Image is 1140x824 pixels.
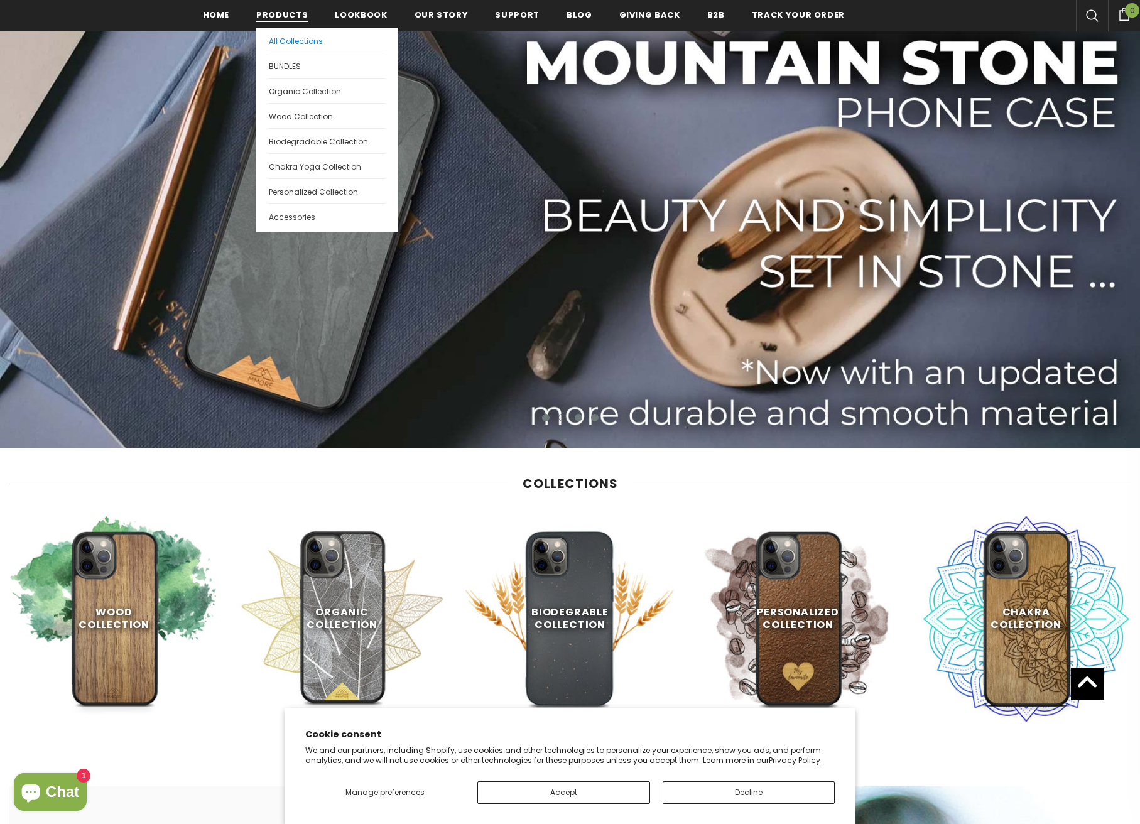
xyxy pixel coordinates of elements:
[269,178,385,203] a: Personalized Collection
[1108,6,1140,21] a: 0
[305,781,465,804] button: Manage preferences
[256,9,308,21] span: Products
[269,161,361,172] span: Chakra Yoga Collection
[619,9,680,21] span: Giving back
[707,9,725,21] span: B2B
[10,773,90,814] inbox-online-store-chat: Shopify online store chat
[269,28,385,53] a: All Collections
[269,212,315,222] span: Accessories
[591,414,599,421] button: 4
[269,61,301,72] span: BUNDLES
[305,728,835,741] h2: Cookie consent
[663,781,835,804] button: Decline
[269,78,385,103] a: Organic Collection
[523,475,618,492] span: Collections
[269,53,385,78] a: BUNDLES
[269,203,385,229] a: Accessories
[269,86,341,97] span: Organic Collection
[495,9,540,21] span: support
[1125,3,1139,18] span: 0
[769,755,820,766] a: Privacy Policy
[542,414,550,421] button: 1
[269,128,385,153] a: Biodegradable Collection
[269,36,323,46] span: All Collections
[335,9,387,21] span: Lookbook
[752,9,845,21] span: Track your order
[269,111,333,122] span: Wood Collection
[477,781,650,804] button: Accept
[558,414,566,421] button: 2
[305,745,835,765] p: We and our partners, including Shopify, use cookies and other technologies to personalize your ex...
[269,187,358,197] span: Personalized Collection
[575,414,582,421] button: 3
[269,153,385,178] a: Chakra Yoga Collection
[203,9,230,21] span: Home
[269,103,385,128] a: Wood Collection
[269,136,368,147] span: Biodegradable Collection
[567,9,592,21] span: Blog
[415,9,469,21] span: Our Story
[345,787,425,798] span: Manage preferences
